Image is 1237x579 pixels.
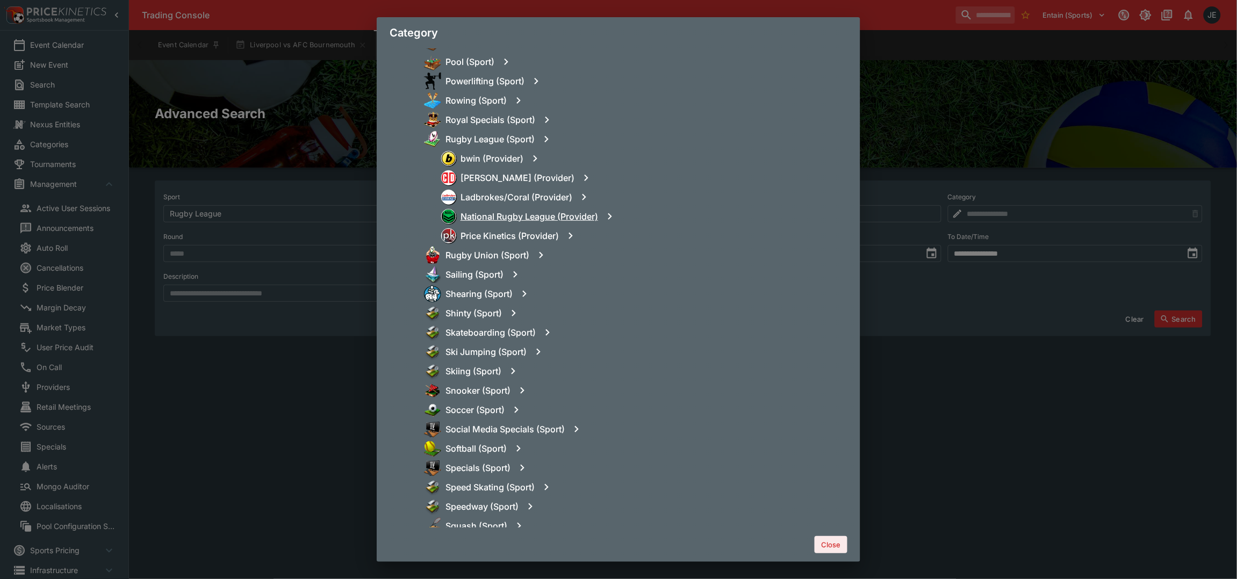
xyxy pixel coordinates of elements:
h6: Specials (Sport) [445,462,510,474]
h6: Pool (Sport) [445,56,494,68]
img: shearing.png [424,285,441,302]
img: squash.png [424,517,441,534]
img: snooker.png [424,382,441,399]
h6: Royal Specials (Sport) [445,114,535,126]
img: other.png [424,363,441,380]
div: Ladbrokes/Coral [441,190,456,205]
img: sailing.png [424,266,441,283]
h6: Rugby Union (Sport) [445,250,529,261]
img: other.png [424,305,441,322]
h6: Skateboarding (Sport) [445,327,536,338]
button: Close [815,536,847,553]
h6: Sailing (Sport) [445,269,504,280]
h6: Speedway (Sport) [445,501,519,512]
h6: bwin (Provider) [461,153,523,164]
img: rugby_league.png [424,131,441,148]
div: Price Kinetics [441,228,456,243]
img: other.png [424,498,441,515]
img: rugby_union.png [424,247,441,264]
h6: Price Kinetics (Provider) [461,230,559,242]
h6: [PERSON_NAME] (Provider) [461,172,574,184]
div: Champion Data [441,170,456,185]
h6: Rowing (Sport) [445,95,507,106]
h6: Speed Skating (Sport) [445,482,535,493]
img: pool.png [424,53,441,70]
h6: Soccer (Sport) [445,404,505,416]
img: soccer.png [424,401,441,418]
h6: Snooker (Sport) [445,385,510,396]
h6: Squash (Sport) [445,520,507,532]
img: specials.png [424,421,441,438]
img: championdata.png [442,171,456,185]
h6: Rugby League (Sport) [445,134,535,145]
h6: Ski Jumping (Sport) [445,346,527,358]
img: pricekinetics.png [442,229,456,243]
img: other.png [424,343,441,360]
div: bwin [441,151,456,166]
h6: Shearing (Sport) [445,288,513,300]
div: Category [377,17,860,48]
img: ladbrokescoral.png [442,193,456,200]
h6: Softball (Sport) [445,443,507,454]
img: other.png [424,479,441,496]
img: softball.png [424,440,441,457]
h6: National Rugby League (Provider) [461,211,598,222]
div: National Rugby League [441,209,456,224]
h6: Powerlifting (Sport) [445,76,524,87]
h6: Skiing (Sport) [445,366,501,377]
h6: Shinty (Sport) [445,308,502,319]
img: royalty.png [424,111,441,128]
img: other.png [424,324,441,341]
h6: Social Media Specials (Sport) [445,424,565,435]
img: specials.png [424,459,441,476]
h6: Ladbrokes/Coral (Provider) [461,192,572,203]
img: rowing.png [424,92,441,109]
img: powerlifting.png [424,73,441,90]
img: nrl.png [442,209,456,223]
img: bwin.png [442,151,456,165]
